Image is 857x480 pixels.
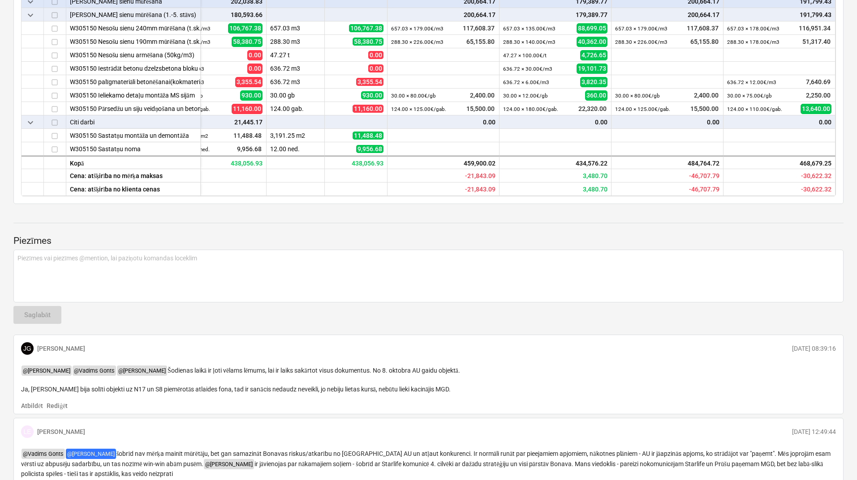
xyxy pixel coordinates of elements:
[615,115,719,129] div: 0.00
[503,79,549,85] small: 636.72 × 6.00€ / m3
[325,156,388,169] div: 438,056.93
[727,106,782,112] small: 124.00 × 110.00€ / gab.
[70,129,197,142] div: W305150 Sastatņu montāža un demontāža
[232,37,263,47] span: 58,380.75
[267,21,325,35] div: 657.03 m3
[21,401,43,410] button: Atbildēt
[21,425,34,438] div: Lāsma Erharde
[503,39,556,45] small: 288.30 × 140.00€ / m3
[267,129,325,142] div: 3,191.25 m2
[615,106,670,112] small: 124.00 × 125.00€ / gab.
[503,52,547,59] small: 47.27 × 100.00€ / t
[267,35,325,48] div: 288.30 m3
[25,10,36,21] span: keyboard_arrow_down
[805,77,831,86] span: 7,640.69
[689,172,719,179] span: Paredzamā rentabilitāte - iesniegts piedāvājums salīdzinājumā ar mērķa cenu
[267,89,325,102] div: 30.00 gb
[361,91,383,99] span: 930.00
[66,156,201,169] div: Kopā
[236,144,263,153] span: 9,956.68
[13,235,844,247] p: Piezīmes
[693,91,719,100] span: 2,400.00
[792,344,836,353] p: [DATE] 08:39:16
[465,37,495,46] span: 65,155.80
[349,24,383,32] span: 106,767.38
[267,75,325,89] div: 636.72 m3
[577,64,607,73] span: 19,101.73
[368,51,383,59] span: 0.00
[353,105,383,113] span: 11,160.00
[117,365,167,376] span: @ [PERSON_NAME]
[70,115,197,128] div: Citi darbi
[73,365,116,376] span: @ Vadims Gonts
[391,39,444,45] small: 288.30 × 226.00€ / m3
[70,89,197,102] div: W305150 Ieliekamo detaļu montāža MS sijām
[70,48,197,61] div: W305150 Nesošu sienu armēšana (50kg/m3)
[792,427,836,436] p: [DATE] 12:49:44
[70,62,197,75] div: W305150 Iestrādāt betonu dzelzsbetona bloku dobumos (0,64/0,75)
[727,8,831,21] div: 191,799.43
[727,25,779,32] small: 657.03 × 178.00€ / m3
[580,50,607,60] span: 4,726.65
[391,25,444,32] small: 657.03 × 179.00€ / m3
[66,169,201,183] div: Cena: atšķirība no mērķa maksas
[801,104,831,114] span: 13,640.00
[204,459,254,469] span: @ [PERSON_NAME]
[805,91,831,100] span: 2,250.00
[70,35,197,48] div: W305150 Nesošu sienu 190mm mūrēšana (t.sk.bloku pārsedzes, instrumenti 10EUR/m3)
[391,93,436,99] small: 30.00 × 80.00€ / gb
[155,156,267,169] div: 438,056.93
[37,344,85,353] p: [PERSON_NAME]
[727,93,772,99] small: 30.00 × 75.00€ / gb
[267,62,325,75] div: 636.72 m3
[267,142,325,156] div: 12.00 ned.
[267,102,325,115] div: 124.00 gab.
[577,104,607,113] span: 22,320.00
[240,90,263,100] span: 930.00
[232,104,263,114] span: 11,160.00
[577,37,607,47] span: 40,362.00
[689,104,719,113] span: 15,500.00
[391,106,446,112] small: 124.00 × 125.00€ / gab.
[612,156,723,169] div: 484,764.72
[70,142,197,155] div: W305150 Sastatņu noma
[70,75,197,88] div: W305150 palīgmateriāli betonēšanai(kokmateriāli, finieris u.c.) un stiegrošanai(distanceri, stiep...
[503,93,548,99] small: 30.00 × 12.00€ / gb
[727,39,779,45] small: 288.30 × 178.00€ / m3
[689,186,719,193] span: Paredzamā rentabilitāte - iesniegts piedāvājums salīdzinājumā ar klienta cenu
[66,183,201,196] div: Cena: atšķirība no klienta cenas
[267,48,325,62] div: 47.27 t
[247,50,263,60] span: 0.00
[469,91,495,100] span: 2,400.00
[70,21,197,34] div: W305150 Nesošu sienu 240mm mūrēšana (t.sk.bloku pārsedzes, instrumenti 10EUR/m3)
[801,186,831,193] span: Paredzamā rentabilitāte - iesniegts piedāvājums salīdzinājumā ar klienta cenu
[70,8,197,21] div: Nesošo sienu mūrēšana (1.-5. stāvs)
[23,428,31,435] span: LE
[812,437,857,480] iframe: Chat Widget
[615,25,668,32] small: 657.03 × 179.00€ / m3
[801,172,831,179] span: Paredzamā rentabilitāte - iesniegts piedāvājums salīdzinājumā ar mērķa cenu
[465,186,495,193] span: Paredzamā rentabilitāte - iesniegts piedāvājums salīdzinājumā ar klienta cenu
[235,77,263,87] span: 3,355.54
[583,186,607,193] span: Paredzamā rentabilitāte - iesniegts piedāvājums salīdzinājumā ar klienta cenu
[70,102,197,115] div: W305150 Pārsedžu un siju veidņošana un betonēšana
[158,115,263,129] div: 21,445.17
[47,401,68,410] button: Rediģēt
[158,8,263,21] div: 180,593.66
[391,8,495,21] div: 200,664.17
[727,79,776,85] small: 636.72 × 12.00€ / m3
[689,37,719,46] span: 65,155.80
[21,450,832,467] span: šobrīd nav mērķa mainīt mūrētāju, bet gan samazināt Bonavas riskus/atkarību no [GEOGRAPHIC_DATA] ...
[686,24,719,33] span: 117,608.37
[727,115,831,129] div: 0.00
[503,8,607,21] div: 179,389.77
[615,39,668,45] small: 288.30 × 226.00€ / m3
[233,131,263,140] span: 11,488.48
[25,117,36,128] span: keyboard_arrow_down
[500,156,612,169] div: 434,576.22
[356,78,383,86] span: 3,355.54
[503,115,607,129] div: 0.00
[391,115,495,129] div: 0.00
